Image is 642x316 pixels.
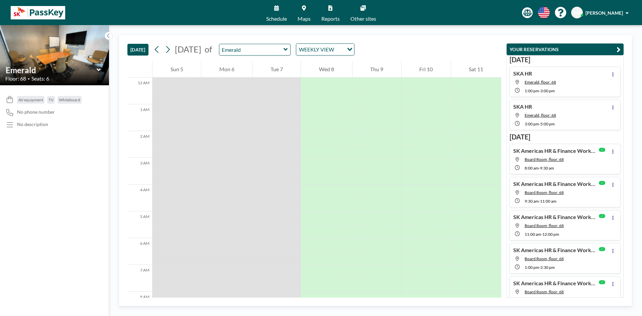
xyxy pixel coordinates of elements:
span: AV equipment [18,97,43,102]
div: 6 AM [127,238,152,265]
span: NA [573,10,580,16]
span: Maps [298,16,311,21]
span: 9:30 AM [525,199,539,204]
span: Board Room, floor: 68 [525,289,564,294]
div: 2 AM [127,131,152,158]
input: Search for option [336,45,343,54]
span: 5:00 PM [540,121,555,126]
div: 4 AM [127,185,152,211]
div: 5 AM [127,211,152,238]
span: 1:00 PM [525,88,539,93]
span: WEEKLY VIEW [298,45,335,54]
span: 11:00 AM [525,232,541,237]
input: Emerald [219,44,284,55]
span: Board Room, floor: 68 [525,190,564,195]
div: 3 AM [127,158,152,185]
span: - [539,88,540,93]
span: Other sites [350,16,376,21]
span: 9:30 AM [540,166,554,171]
div: Fri 10 [402,61,451,78]
span: Floor: 68 [5,75,26,82]
span: Reports [321,16,340,21]
span: 8:00 AM [525,166,539,171]
span: Schedule [266,16,287,21]
h3: [DATE] [510,56,621,64]
div: Tue 7 [252,61,301,78]
div: No description [17,121,48,127]
span: 3:00 PM [540,88,555,93]
h4: SK Americas HR & Finance Workshop [513,181,597,187]
span: Seats: 6 [31,75,49,82]
span: No phone number [17,109,55,115]
span: Emerald, floor: 68 [525,80,556,85]
h4: SK Americas HR & Finance Workshop [513,214,597,220]
span: - [539,166,540,171]
span: [DATE] [175,44,201,54]
span: Emerald, floor: 68 [525,113,556,118]
h4: SK Americas HR & Finance Workshop [513,280,597,287]
div: Wed 8 [301,61,352,78]
span: Board Room, floor: 68 [525,223,564,228]
input: Emerald [6,65,97,75]
div: 1 AM [127,104,152,131]
h4: SK Americas HR & Finance Workshop [513,147,597,154]
span: - [541,232,542,237]
div: Thu 9 [352,61,401,78]
h4: SKA HR [513,70,532,77]
h3: [DATE] [510,133,621,141]
img: organization-logo [11,6,65,19]
span: Board Room, floor: 68 [525,157,564,162]
div: 12 AM [127,78,152,104]
span: 1:00 PM [525,265,539,270]
span: - [539,121,540,126]
span: 3:00 PM [525,121,539,126]
span: 11:00 AM [540,199,556,204]
span: - [539,199,540,204]
span: Whiteboard [59,97,80,102]
div: Search for option [296,44,354,55]
h4: SK Americas HR & Finance Workshop [513,247,597,253]
button: [DATE] [127,44,148,56]
span: of [205,44,212,55]
span: Board Room, floor: 68 [525,256,564,261]
div: 7 AM [127,265,152,292]
h4: SKA HR [513,103,532,110]
span: - [539,265,540,270]
div: Mon 6 [201,61,252,78]
span: [PERSON_NAME] [585,10,623,16]
span: 12:00 PM [542,232,559,237]
span: 2:30 PM [540,265,555,270]
button: YOUR RESERVATIONS [507,43,624,55]
div: Sat 11 [451,61,501,78]
span: • [28,77,30,81]
div: Sun 5 [152,61,201,78]
span: TV [48,97,53,102]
